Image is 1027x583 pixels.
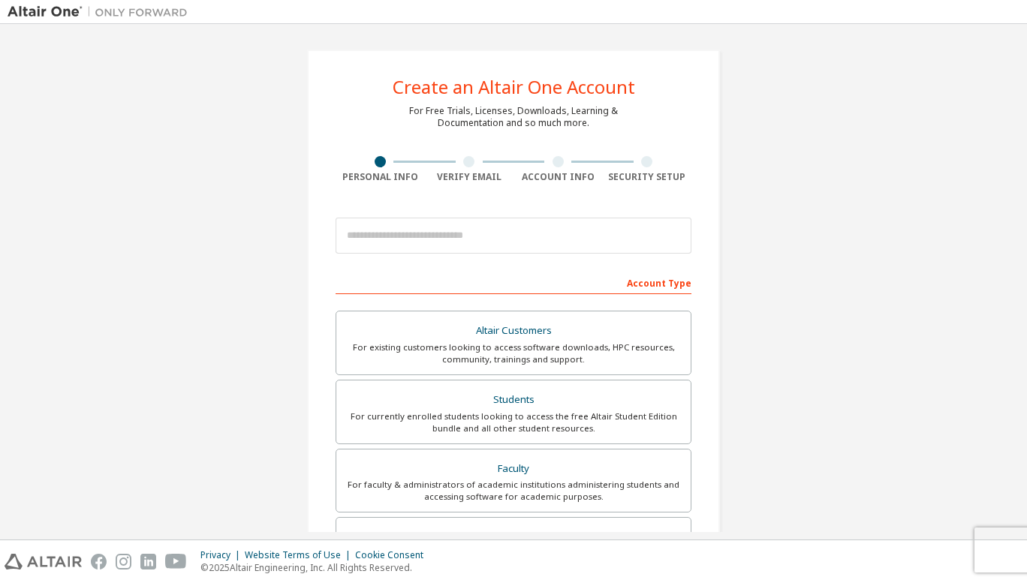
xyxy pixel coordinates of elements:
[116,554,131,569] img: instagram.svg
[200,561,432,574] p: © 2025 Altair Engineering, Inc. All Rights Reserved.
[345,341,682,365] div: For existing customers looking to access software downloads, HPC resources, community, trainings ...
[355,549,432,561] div: Cookie Consent
[245,549,355,561] div: Website Terms of Use
[345,527,682,548] div: Everyone else
[91,554,107,569] img: facebook.svg
[336,171,425,183] div: Personal Info
[345,479,682,503] div: For faculty & administrators of academic institutions administering students and accessing softwa...
[345,320,682,341] div: Altair Customers
[513,171,603,183] div: Account Info
[425,171,514,183] div: Verify Email
[336,270,691,294] div: Account Type
[5,554,82,569] img: altair_logo.svg
[345,410,682,434] div: For currently enrolled students looking to access the free Altair Student Edition bundle and all ...
[409,105,618,129] div: For Free Trials, Licenses, Downloads, Learning & Documentation and so much more.
[165,554,187,569] img: youtube.svg
[8,5,195,20] img: Altair One
[345,458,682,479] div: Faculty
[200,549,245,561] div: Privacy
[140,554,156,569] img: linkedin.svg
[345,389,682,410] div: Students
[393,78,635,96] div: Create an Altair One Account
[603,171,692,183] div: Security Setup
